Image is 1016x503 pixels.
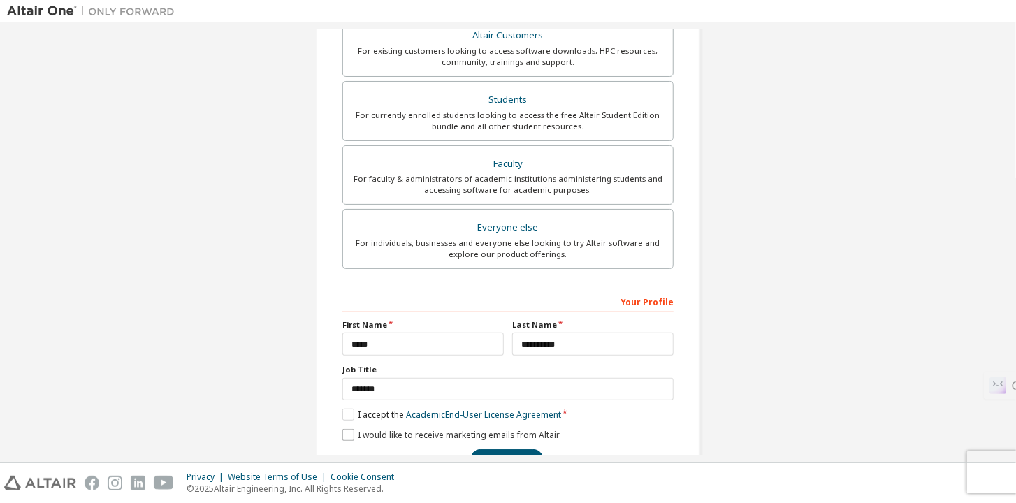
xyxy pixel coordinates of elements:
[406,409,561,421] a: Academic End-User License Agreement
[351,110,665,132] div: For currently enrolled students looking to access the free Altair Student Edition bundle and all ...
[228,472,331,483] div: Website Terms of Use
[154,476,174,490] img: youtube.svg
[331,472,402,483] div: Cookie Consent
[342,290,674,312] div: Your Profile
[85,476,99,490] img: facebook.svg
[512,319,674,330] label: Last Name
[342,364,674,375] label: Job Title
[342,429,560,441] label: I would like to receive marketing emails from Altair
[7,4,182,18] img: Altair One
[4,476,76,490] img: altair_logo.svg
[351,218,665,238] div: Everyone else
[351,45,665,68] div: For existing customers looking to access software downloads, HPC resources, community, trainings ...
[131,476,145,490] img: linkedin.svg
[351,26,665,45] div: Altair Customers
[342,409,561,421] label: I accept the
[351,173,665,196] div: For faculty & administrators of academic institutions administering students and accessing softwa...
[351,238,665,260] div: For individuals, businesses and everyone else looking to try Altair software and explore our prod...
[351,90,665,110] div: Students
[342,319,504,330] label: First Name
[351,154,665,174] div: Faculty
[187,483,402,495] p: © 2025 Altair Engineering, Inc. All Rights Reserved.
[470,449,544,470] button: Next
[108,476,122,490] img: instagram.svg
[187,472,228,483] div: Privacy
